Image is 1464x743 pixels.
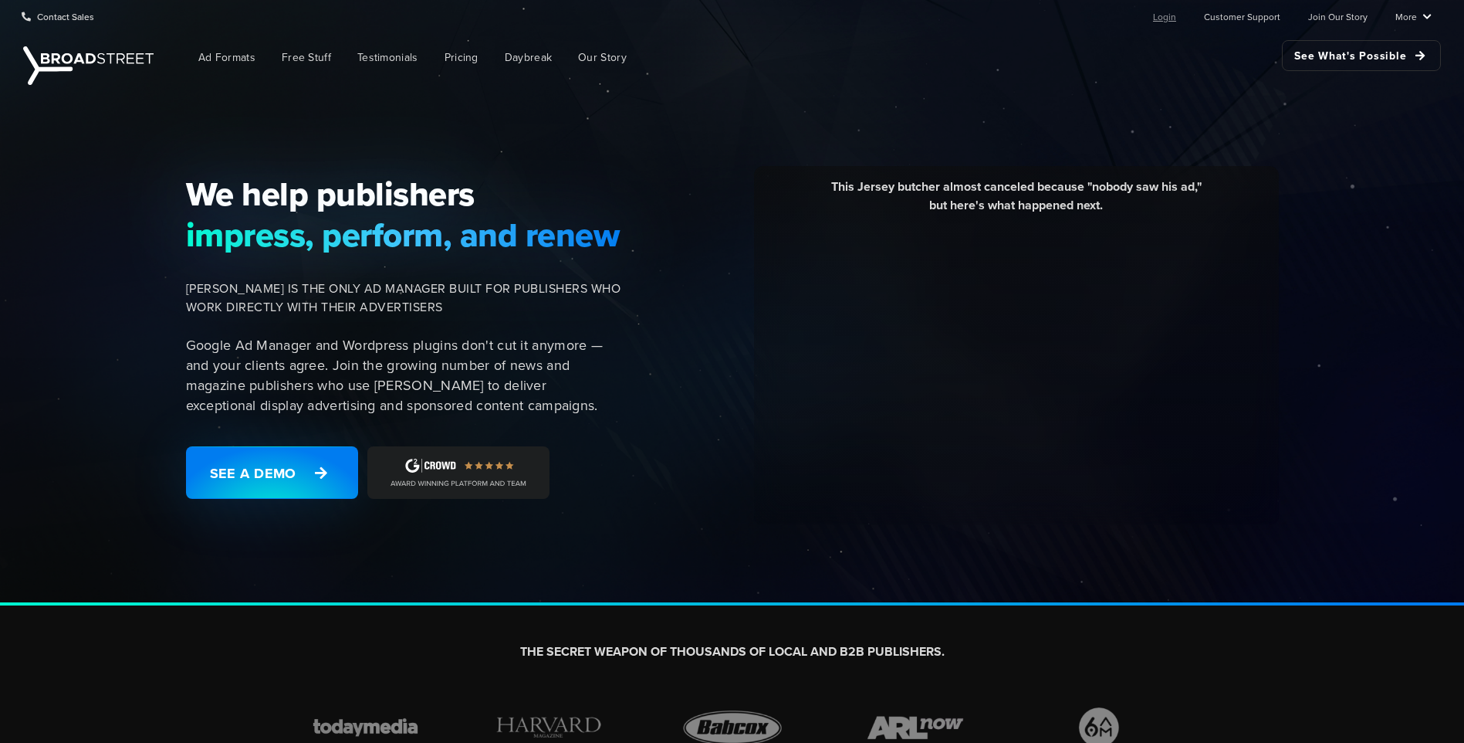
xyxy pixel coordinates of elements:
a: Daybreak [493,40,563,75]
span: Daybreak [505,49,552,66]
a: Testimonials [346,40,430,75]
div: This Jersey butcher almost canceled because "nobody saw his ad," but here's what happened next. [766,178,1267,226]
iframe: YouTube video player [766,226,1267,508]
span: Free Stuff [282,49,331,66]
a: Ad Formats [187,40,267,75]
a: Contact Sales [22,1,94,32]
nav: Main [162,32,1441,83]
a: Login [1153,1,1176,32]
a: More [1395,1,1432,32]
a: See a Demo [186,446,358,499]
h2: THE SECRET WEAPON OF THOUSANDS OF LOCAL AND B2B PUBLISHERS. [302,644,1163,660]
a: See What's Possible [1282,40,1441,71]
span: Pricing [445,49,478,66]
img: Broadstreet | The Ad Manager for Small Publishers [23,46,154,85]
a: Our Story [566,40,638,75]
a: Join Our Story [1308,1,1368,32]
a: Customer Support [1204,1,1280,32]
span: [PERSON_NAME] IS THE ONLY AD MANAGER BUILT FOR PUBLISHERS WHO WORK DIRECTLY WITH THEIR ADVERTISERS [186,280,621,317]
span: Testimonials [357,49,418,66]
span: impress, perform, and renew [186,215,621,255]
span: Our Story [578,49,627,66]
span: Ad Formats [198,49,255,66]
p: Google Ad Manager and Wordpress plugins don't cut it anymore — and your clients agree. Join the g... [186,335,621,416]
a: Pricing [433,40,490,75]
a: Free Stuff [270,40,343,75]
span: We help publishers [186,174,621,214]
